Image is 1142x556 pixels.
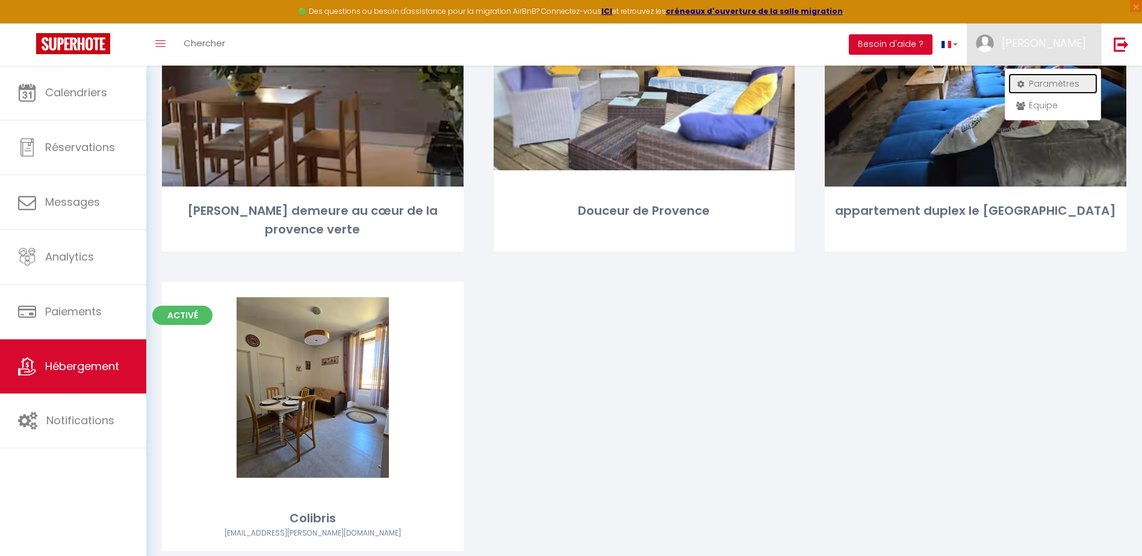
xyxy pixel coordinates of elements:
span: Notifications [46,413,114,428]
div: Douceur de Provence [494,202,795,220]
img: Super Booking [36,33,110,54]
span: Hébergement [45,359,119,374]
span: Paiements [45,304,102,319]
a: Équipe [1008,95,1097,116]
a: ... [PERSON_NAME] [967,23,1101,66]
div: appartement duplex le [GEOGRAPHIC_DATA] [825,202,1126,220]
span: Messages [45,194,100,209]
a: créneaux d'ouverture de la salle migration [666,6,843,16]
div: Colibris [162,509,464,528]
a: Chercher [175,23,234,66]
span: [PERSON_NAME] [1002,36,1086,51]
span: Réservations [45,140,115,155]
img: ... [976,34,994,52]
a: Paramètres [1008,73,1097,94]
a: ICI [601,6,612,16]
span: Calendriers [45,85,107,100]
button: Ouvrir le widget de chat LiveChat [10,5,46,41]
span: Activé [152,306,213,325]
span: Chercher [184,37,225,49]
img: logout [1114,37,1129,52]
span: Analytics [45,249,94,264]
button: Besoin d'aide ? [849,34,933,55]
div: [PERSON_NAME] demeure au cœur de la provence verte [162,202,464,239]
div: Airbnb [162,528,464,539]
